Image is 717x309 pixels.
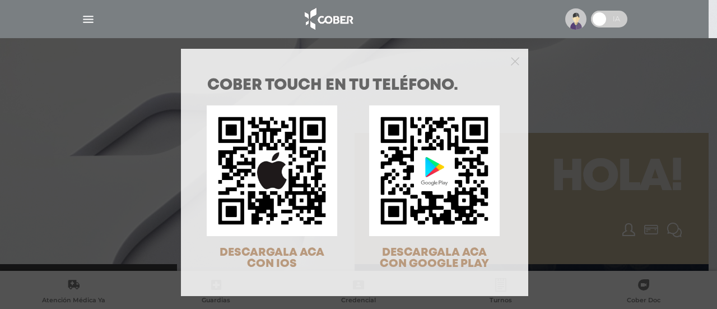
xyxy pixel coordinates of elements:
button: Close [511,56,519,66]
span: DESCARGALA ACA CON GOOGLE PLAY [380,247,489,269]
img: qr-code [369,105,500,236]
span: DESCARGALA ACA CON IOS [220,247,324,269]
h1: COBER TOUCH en tu teléfono. [207,78,502,94]
img: qr-code [207,105,337,236]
